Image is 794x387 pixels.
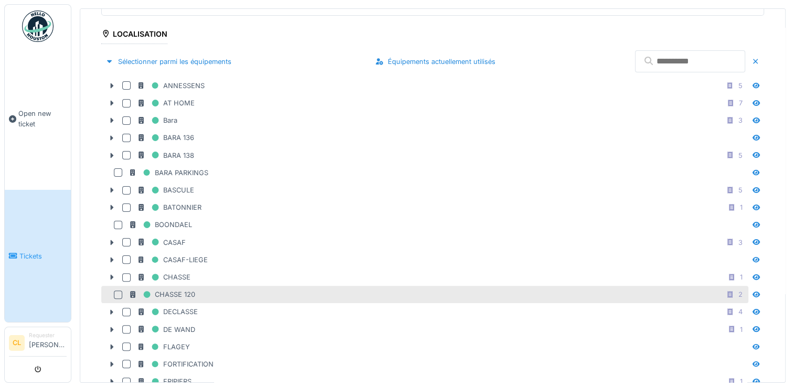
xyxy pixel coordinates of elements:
[738,307,743,317] div: 4
[738,238,743,248] div: 3
[137,184,194,197] div: BASCULE
[137,358,214,371] div: FORTIFICATION
[9,331,67,357] a: CL Requester[PERSON_NAME]
[5,190,71,322] a: Tickets
[137,340,190,353] div: FLAGEY
[738,185,743,195] div: 5
[9,335,25,351] li: CL
[29,331,67,354] li: [PERSON_NAME]
[19,251,67,261] span: Tickets
[137,323,195,336] div: DE WAND
[18,109,67,128] span: Open new ticket
[739,98,743,108] div: 7
[738,115,743,125] div: 3
[738,81,743,91] div: 5
[29,331,67,339] div: Requester
[129,218,192,231] div: BOONDAEL
[129,166,208,179] div: BARA PARKINGS
[137,149,194,162] div: BARA 138
[137,131,194,144] div: BARA 136
[137,114,177,127] div: Bara
[137,79,205,92] div: ANNESSENS
[129,288,195,301] div: CHASSE 120
[740,272,743,282] div: 1
[137,305,198,318] div: DECLASSE
[101,55,236,69] div: Sélectionner parmi les équipements
[740,202,743,212] div: 1
[371,55,500,69] div: Équipements actuellement utilisés
[137,96,195,110] div: AT HOME
[22,10,54,42] img: Badge_color-CXgf-gQk.svg
[5,48,71,190] a: Open new ticket
[738,289,743,299] div: 2
[137,271,190,284] div: CHASSE
[740,377,743,386] div: 1
[137,253,208,266] div: CASAF-LIEGE
[740,325,743,335] div: 1
[137,236,186,249] div: CASAF
[101,26,167,44] div: Localisation
[738,150,743,160] div: 5
[137,201,202,214] div: BATONNIER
